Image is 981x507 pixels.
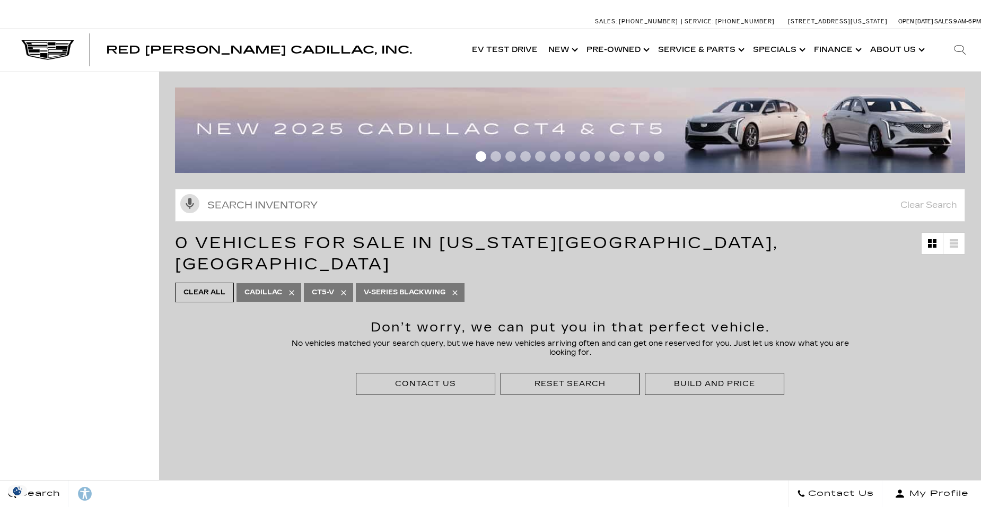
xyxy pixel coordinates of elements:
[748,29,809,71] a: Specials
[550,151,560,162] span: Go to slide 6
[543,29,581,71] a: New
[788,18,888,25] a: [STREET_ADDRESS][US_STATE]
[865,29,928,71] a: About Us
[905,486,969,501] span: My Profile
[595,18,617,25] span: Sales:
[501,373,640,395] div: Reset Search
[645,373,784,395] div: Build and Price
[594,151,605,162] span: Go to slide 9
[106,45,412,55] a: Red [PERSON_NAME] Cadillac, Inc.
[467,29,543,71] a: EV Test Drive
[580,151,590,162] span: Go to slide 8
[898,18,933,25] span: Open [DATE]
[364,286,445,299] span: V-Series Blackwing
[565,151,575,162] span: Go to slide 7
[639,151,650,162] span: Go to slide 12
[882,480,981,507] button: Open user profile menu
[535,379,606,389] div: Reset Search
[395,379,456,389] div: Contact Us
[595,19,681,24] a: Sales: [PHONE_NUMBER]
[175,189,965,222] input: Search Inventory
[106,43,412,56] span: Red [PERSON_NAME] Cadillac, Inc.
[183,286,225,299] span: Clear All
[624,151,635,162] span: Go to slide 11
[175,233,778,274] span: 0 Vehicles for Sale in [US_STATE][GEOGRAPHIC_DATA], [GEOGRAPHIC_DATA]
[681,19,777,24] a: Service: [PHONE_NUMBER]
[21,40,74,60] img: Cadillac Dark Logo with Cadillac White Text
[244,286,282,299] span: Cadillac
[953,18,981,25] span: 9 AM-6 PM
[490,151,501,162] span: Go to slide 2
[581,29,653,71] a: Pre-Owned
[281,321,859,334] h2: Don’t worry, we can put you in that perfect vehicle.
[520,151,531,162] span: Go to slide 4
[312,286,334,299] span: CT5-V
[476,151,486,162] span: Go to slide 1
[809,29,865,71] a: Finance
[653,29,748,71] a: Service & Parts
[654,151,664,162] span: Go to slide 13
[805,486,874,501] span: Contact Us
[175,88,973,173] img: 2507-july-ct-offer-09
[685,18,714,25] span: Service:
[934,18,953,25] span: Sales:
[281,339,859,357] p: No vehicles matched your search query, but we have new vehicles arriving often and can get one re...
[535,151,546,162] span: Go to slide 5
[5,485,30,496] section: Click to Open Cookie Consent Modal
[5,485,30,496] img: Opt-Out Icon
[609,151,620,162] span: Go to slide 10
[16,486,60,501] span: Search
[619,18,678,25] span: [PHONE_NUMBER]
[789,480,882,507] a: Contact Us
[505,151,516,162] span: Go to slide 3
[715,18,775,25] span: [PHONE_NUMBER]
[674,379,755,389] div: Build and Price
[180,194,199,213] svg: Click to toggle on voice search
[356,373,495,395] div: Contact Us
